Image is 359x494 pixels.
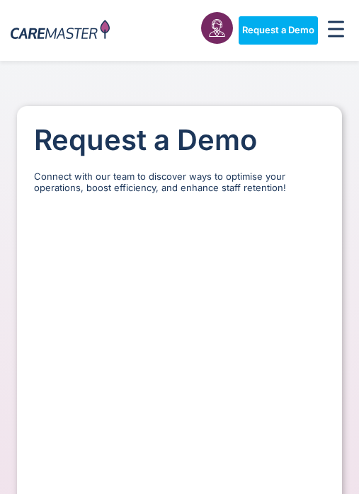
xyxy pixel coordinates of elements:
a: Request a Demo [239,16,318,45]
div: Menu Toggle [324,16,348,45]
h1: Request a Demo [34,123,325,157]
p: Connect with our team to discover ways to optimise your operations, boost efficiency, and enhance... [34,171,325,193]
img: CareMaster Logo [11,20,110,42]
span: Request a Demo [242,25,314,36]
